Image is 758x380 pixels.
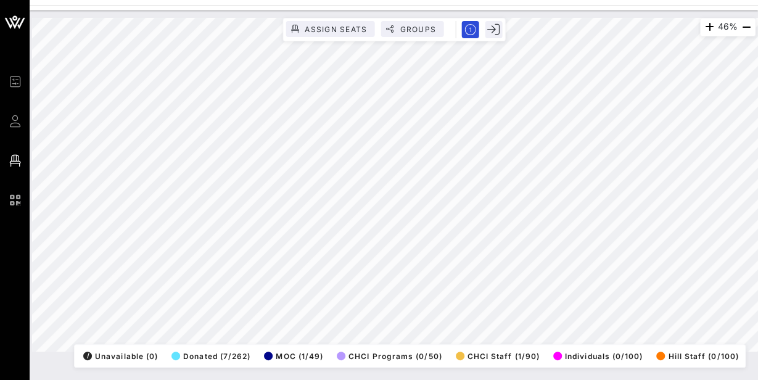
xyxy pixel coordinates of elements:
[83,352,92,360] div: /
[168,347,250,365] button: Donated (7/262)
[260,347,323,365] button: MOC (1/49)
[550,347,643,365] button: Individuals (0/100)
[333,347,442,365] button: CHCI Programs (0/50)
[264,352,323,361] span: MOC (1/49)
[553,352,643,361] span: Individuals (0/100)
[286,21,374,37] button: Assign Seats
[700,18,756,36] div: 46%
[656,352,738,361] span: Hill Staff (0/100)
[653,347,738,365] button: Hill Staff (0/100)
[80,347,158,365] button: /Unavailable (0)
[171,352,250,361] span: Donated (7/262)
[399,25,436,34] span: Groups
[456,352,540,361] span: CHCI Staff (1/90)
[381,21,443,37] button: Groups
[452,347,540,365] button: CHCI Staff (1/90)
[337,352,442,361] span: CHCI Programs (0/50)
[83,352,158,361] span: Unavailable (0)
[304,25,367,34] span: Assign Seats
